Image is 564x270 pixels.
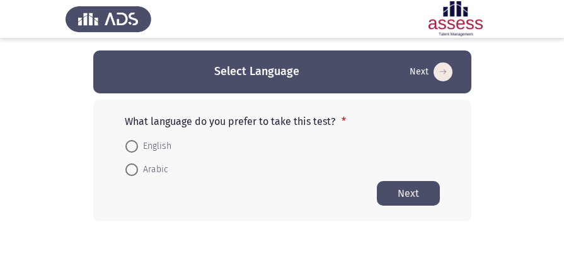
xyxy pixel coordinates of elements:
h3: Select Language [214,64,299,79]
button: Start assessment [377,181,440,206]
span: Arabic [138,162,168,177]
p: What language do you prefer to take this test? [125,115,440,127]
img: Assess Talent Management logo [66,1,151,37]
span: English [138,139,171,154]
button: Start assessment [406,62,456,82]
img: Assessment logo of ASSESS Employability - EBI [413,1,498,37]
